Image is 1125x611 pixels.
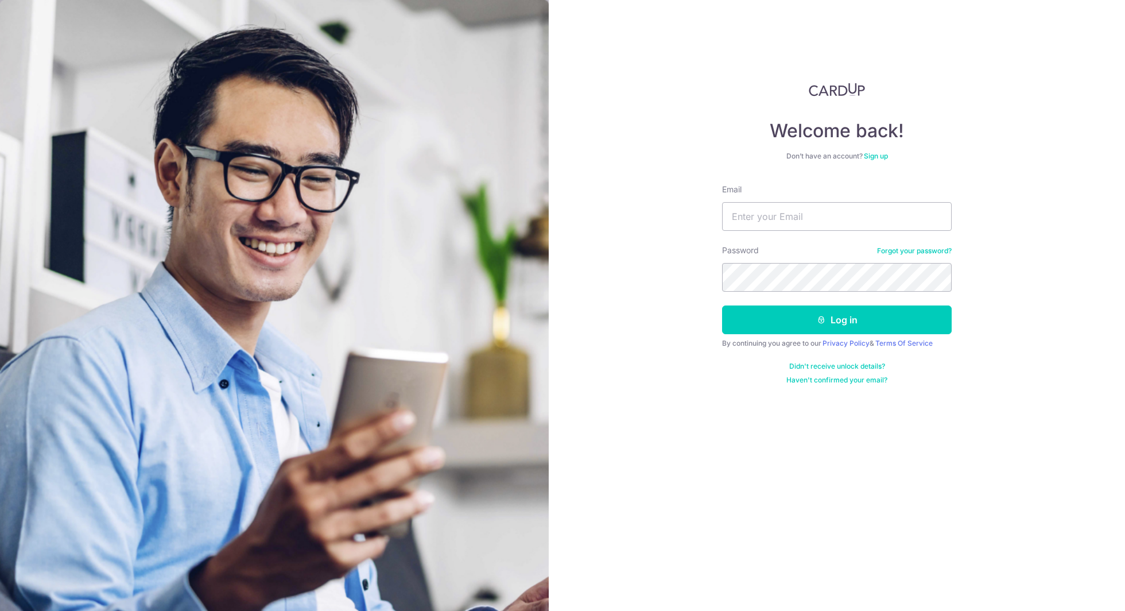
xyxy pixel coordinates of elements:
[722,184,742,195] label: Email
[789,362,885,371] a: Didn't receive unlock details?
[875,339,933,347] a: Terms Of Service
[823,339,870,347] a: Privacy Policy
[722,119,952,142] h4: Welcome back!
[786,376,887,385] a: Haven't confirmed your email?
[809,83,865,96] img: CardUp Logo
[864,152,888,160] a: Sign up
[722,245,759,256] label: Password
[722,152,952,161] div: Don’t have an account?
[722,339,952,348] div: By continuing you agree to our &
[722,305,952,334] button: Log in
[877,246,952,256] a: Forgot your password?
[722,202,952,231] input: Enter your Email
